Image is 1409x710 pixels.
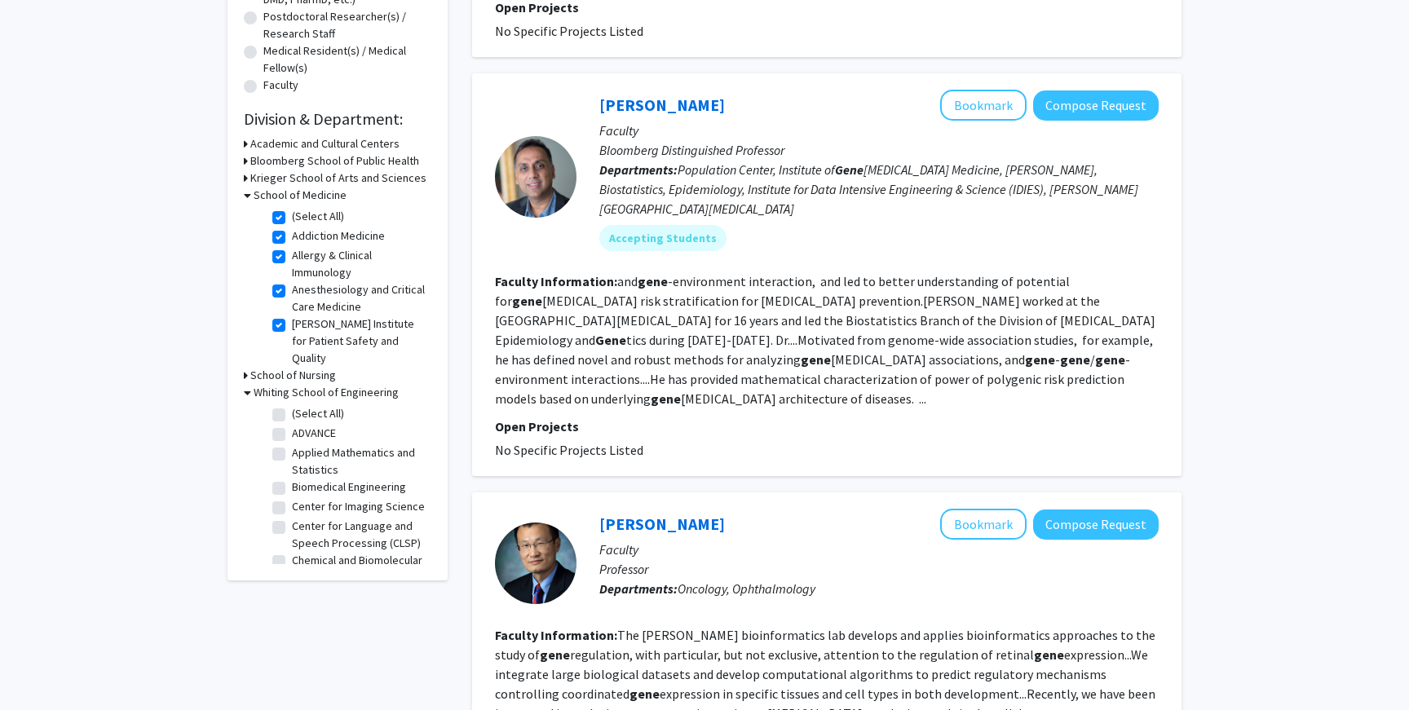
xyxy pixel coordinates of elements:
[495,627,617,643] b: Faculty Information:
[629,686,660,702] b: gene
[540,646,570,663] b: gene
[599,540,1159,559] p: Faculty
[678,580,815,597] span: Oncology, Ophthalmology
[292,498,425,515] label: Center for Imaging Science
[292,518,427,552] label: Center for Language and Speech Processing (CLSP)
[250,152,419,170] h3: Bloomberg School of Public Health
[599,161,678,178] b: Departments:
[292,208,344,225] label: (Select All)
[12,637,69,698] iframe: Chat
[1060,351,1090,368] b: gene
[292,247,427,281] label: Allergy & Clinical Immunology
[292,425,336,442] label: ADVANCE
[292,552,427,586] label: Chemical and Biomolecular Engineering
[495,23,643,39] span: No Specific Projects Listed
[495,417,1159,436] p: Open Projects
[1095,351,1125,368] b: gene
[292,281,427,315] label: Anesthesiology and Critical Care Medicine
[254,384,399,401] h3: Whiting School of Engineering
[292,478,406,496] label: Biomedical Engineering
[263,77,298,94] label: Faculty
[1033,509,1159,540] button: Compose Request to Jiang Qian
[599,580,678,597] b: Departments:
[599,514,725,534] a: [PERSON_NAME]
[651,390,681,407] b: gene
[250,367,336,384] h3: School of Nursing
[595,332,626,348] b: Gene
[292,315,427,367] label: [PERSON_NAME] Institute for Patient Safety and Quality
[250,170,426,187] h3: Krieger School of Arts and Sciences
[244,109,431,129] h2: Division & Department:
[599,140,1159,160] p: Bloomberg Distinguished Professor
[1025,351,1055,368] b: gene
[638,273,668,289] b: gene
[940,90,1027,121] button: Add Nilanjan Chatterjee to Bookmarks
[250,135,400,152] h3: Academic and Cultural Centers
[495,273,1155,407] fg-read-more: and -environment interaction, and led to better understanding of potential for [MEDICAL_DATA] ris...
[599,225,727,251] mat-chip: Accepting Students
[263,42,431,77] label: Medical Resident(s) / Medical Fellow(s)
[599,161,1138,217] span: Population Center, Institute of [MEDICAL_DATA] Medicine, [PERSON_NAME], Biostatistics, Epidemiolo...
[495,442,643,458] span: No Specific Projects Listed
[292,405,344,422] label: (Select All)
[495,273,617,289] b: Faculty Information:
[1033,90,1159,121] button: Compose Request to Nilanjan Chatterjee
[599,559,1159,579] p: Professor
[1034,646,1064,663] b: gene
[512,293,542,309] b: gene
[292,227,385,245] label: Addiction Medicine
[835,161,864,178] b: Gene
[599,121,1159,140] p: Faculty
[801,351,831,368] b: gene
[254,187,347,204] h3: School of Medicine
[940,509,1027,540] button: Add Jiang Qian to Bookmarks
[263,8,431,42] label: Postdoctoral Researcher(s) / Research Staff
[292,444,427,478] label: Applied Mathematics and Statistics
[599,95,725,115] a: [PERSON_NAME]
